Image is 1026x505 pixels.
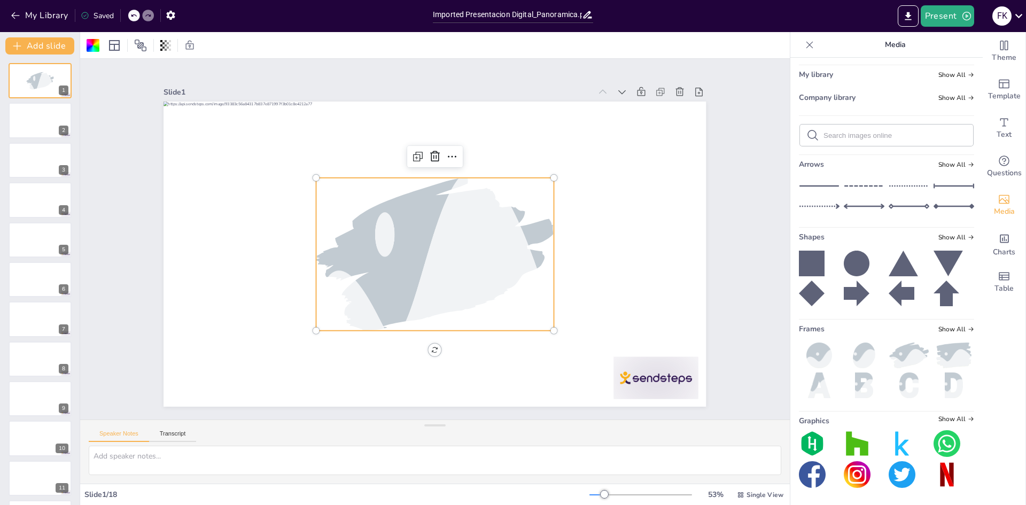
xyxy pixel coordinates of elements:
[59,324,68,334] div: 7
[9,461,72,496] div: 11
[106,37,123,54] div: Layout
[889,343,929,368] img: paint2.png
[934,343,974,368] img: paint.png
[9,341,72,377] div: 8
[988,90,1021,102] span: Template
[799,69,833,80] span: My library
[9,103,72,138] div: 2
[844,343,884,368] img: oval.png
[934,430,960,457] img: graphic
[9,222,72,258] div: 5
[149,430,197,442] button: Transcript
[921,5,974,27] button: Present
[823,131,967,139] input: Search images online
[221,11,630,152] div: Slide 1
[56,444,68,453] div: 10
[799,461,826,488] img: graphic
[844,372,884,398] img: b.png
[994,206,1015,217] span: Media
[84,490,589,500] div: Slide 1 / 18
[994,283,1014,294] span: Table
[799,159,824,169] span: Arrows
[938,234,974,241] span: Show all
[992,5,1012,27] button: F K
[59,165,68,175] div: 3
[938,325,974,333] span: Show all
[433,7,582,22] input: Insert title
[59,126,68,135] div: 2
[818,32,972,58] p: Media
[997,129,1012,141] span: Text
[987,167,1022,179] span: Questions
[799,343,840,368] img: ball.png
[9,381,72,416] div: 9
[89,430,149,442] button: Speaker Notes
[799,92,856,103] span: Company library
[81,11,114,21] div: Saved
[799,372,840,398] img: a.png
[983,186,1025,224] div: Add images, graphics, shapes or video
[983,147,1025,186] div: Get real-time input from your audience
[9,301,72,337] div: 7
[983,109,1025,147] div: Add text boxes
[9,262,72,297] div: 6
[844,430,870,457] img: graphic
[799,416,829,426] span: Graphics
[983,71,1025,109] div: Add ready made slides
[9,182,72,217] div: 4
[938,415,974,423] span: Show all
[9,421,72,456] div: 10
[938,94,974,102] span: Show all
[799,324,825,334] span: Frames
[5,37,74,55] button: Add slide
[898,5,919,27] button: Export to PowerPoint
[59,86,68,95] div: 1
[799,430,826,457] img: graphic
[703,490,728,500] div: 53 %
[8,7,73,24] button: My Library
[938,161,974,168] span: Show all
[9,143,72,178] div: 3
[992,6,1012,26] div: F K
[983,263,1025,301] div: Add a table
[9,63,72,98] div: 1
[889,372,929,398] img: c.png
[134,39,147,52] span: Position
[59,403,68,413] div: 9
[747,491,783,499] span: Single View
[983,32,1025,71] div: Change the overall theme
[59,205,68,215] div: 4
[993,246,1015,258] span: Charts
[56,483,68,493] div: 11
[844,461,870,488] img: graphic
[889,461,915,488] img: graphic
[938,71,974,79] span: Show all
[59,245,68,254] div: 5
[59,284,68,294] div: 6
[799,232,825,242] span: Shapes
[983,224,1025,263] div: Add charts and graphs
[934,461,960,488] img: graphic
[992,52,1016,64] span: Theme
[889,430,915,457] img: graphic
[59,364,68,374] div: 8
[934,372,974,398] img: d.png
